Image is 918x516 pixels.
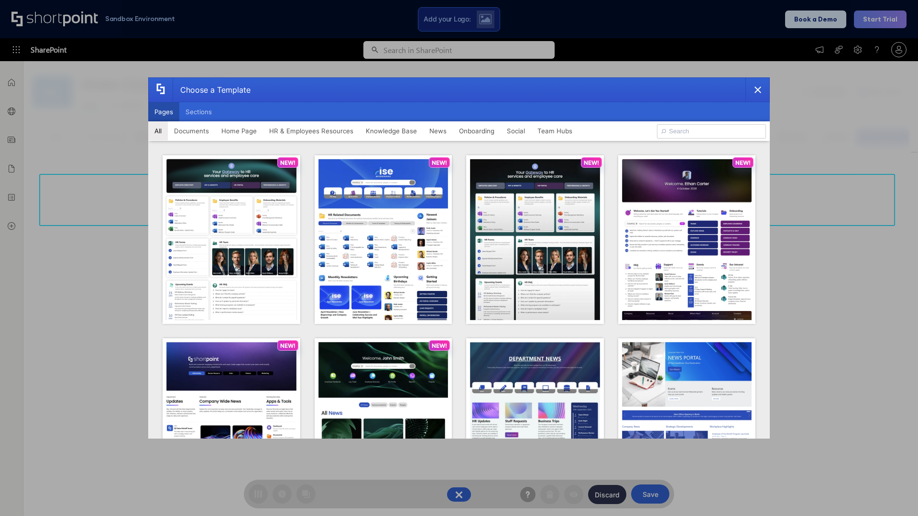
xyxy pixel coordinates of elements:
p: NEW! [584,159,599,166]
p: NEW! [280,342,295,349]
button: All [148,121,168,140]
button: Documents [168,121,215,140]
p: NEW! [280,159,295,166]
button: HR & Employees Resources [263,121,360,140]
button: Pages [148,102,179,121]
button: Home Page [215,121,263,140]
div: template selector [148,77,770,439]
p: NEW! [432,159,447,166]
div: Choose a Template [173,78,251,102]
button: Team Hubs [531,121,579,140]
button: Knowledge Base [360,121,423,140]
button: Social [501,121,531,140]
p: NEW! [735,159,751,166]
p: NEW! [432,342,447,349]
input: Search [657,124,766,139]
iframe: Chat Widget [870,470,918,516]
button: Sections [179,102,218,121]
button: Onboarding [453,121,501,140]
button: News [423,121,453,140]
